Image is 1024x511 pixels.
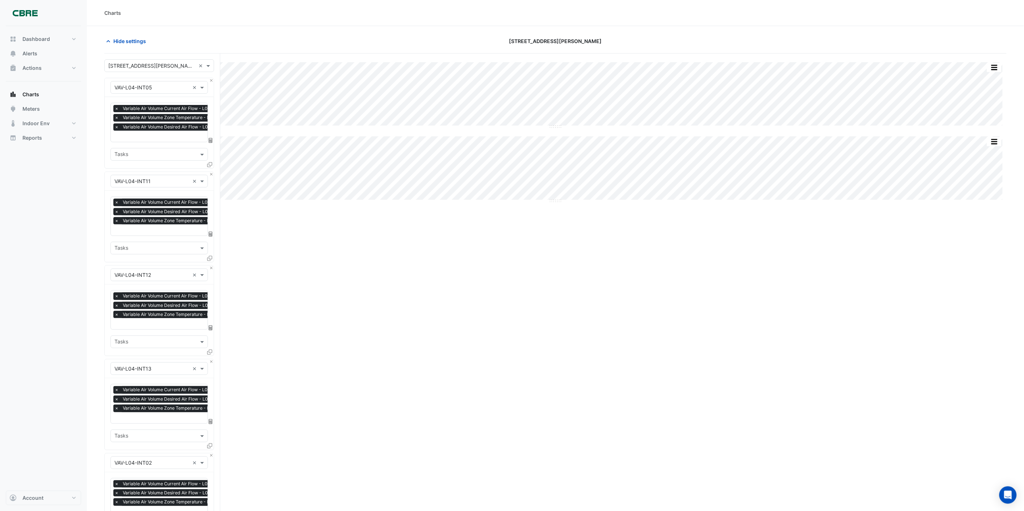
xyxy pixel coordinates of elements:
span: Variable Air Volume Desired Air Flow - L04, INT05 [121,123,227,131]
button: Close [209,453,214,458]
span: Variable Air Volume Current Air Flow - L04, INT12 [121,292,226,300]
span: × [113,302,120,309]
span: Variable Air Volume Desired Air Flow - L04, INT02 [121,489,227,497]
app-icon: Meters [9,105,17,113]
span: × [113,105,120,112]
div: Open Intercom Messenger [999,486,1017,504]
span: Actions [22,64,42,72]
button: Close [209,359,214,364]
button: Account [6,491,81,505]
div: Charts [104,9,121,17]
span: Clear [192,271,198,279]
button: Indoor Env [6,116,81,131]
span: × [113,114,120,121]
img: Company Logo [9,6,41,20]
span: × [113,217,120,224]
span: Choose Function [208,325,214,331]
app-icon: Reports [9,134,17,142]
div: Tasks [113,338,128,347]
span: Clear [192,365,198,372]
button: Close [209,266,214,270]
span: Variable Air Volume Desired Air Flow - L04, INT12 [121,302,227,309]
span: × [113,208,120,215]
button: Charts [6,87,81,102]
span: Clear [192,84,198,91]
div: Tasks [113,244,128,253]
span: Variable Air Volume Desired Air Flow - L04, INT13 [121,396,227,403]
span: Account [22,494,43,502]
button: More Options [987,137,1002,146]
span: Choose Function [208,137,214,143]
span: Clone Favourites and Tasks from this Equipment to other Equipment [207,443,212,449]
span: Variable Air Volume Zone Temperature - L04, INT13 [121,405,231,412]
span: Alerts [22,50,37,57]
div: Tasks [113,432,128,441]
span: × [113,396,120,403]
button: Close [209,172,214,177]
span: Dashboard [22,35,50,43]
button: Close [209,78,214,83]
span: Variable Air Volume Zone Temperature - L04, INT02 [121,498,232,506]
span: Variable Air Volume Current Air Flow - L04, INT13 [121,386,227,393]
span: Clear [198,62,205,69]
span: Hide settings [113,37,146,45]
app-icon: Indoor Env [9,120,17,127]
button: Meters [6,102,81,116]
span: × [113,498,120,506]
button: More Options [987,63,1002,72]
span: Reports [22,134,42,142]
span: Variable Air Volume Zone Temperature - L04, INT11 [121,217,231,224]
span: × [113,311,120,318]
span: Variable Air Volume Zone Temperature - L04, INT05 [121,114,232,121]
span: Clone Favourites and Tasks from this Equipment to other Equipment [207,161,212,168]
span: Choose Function [208,419,214,425]
app-icon: Alerts [9,50,17,57]
span: Variable Air Volume Current Air Flow - L04, INT11 [121,199,226,206]
app-icon: Charts [9,91,17,98]
app-icon: Actions [9,64,17,72]
span: × [113,480,120,487]
span: Variable Air Volume Zone Temperature - L04, INT12 [121,311,231,318]
span: Clone Favourites and Tasks from this Equipment to other Equipment [207,255,212,261]
span: × [113,292,120,300]
button: Hide settings [104,35,151,47]
span: × [113,123,120,131]
span: Variable Air Volume Desired Air Flow - L04, INT11 [121,208,226,215]
span: × [113,405,120,412]
span: × [113,386,120,393]
button: Actions [6,61,81,75]
span: Clear [192,177,198,185]
span: Clear [192,459,198,466]
button: Alerts [6,46,81,61]
span: Variable Air Volume Current Air Flow - L04, INT02 [121,480,227,487]
span: Charts [22,91,39,98]
app-icon: Dashboard [9,35,17,43]
span: Meters [22,105,40,113]
span: × [113,199,120,206]
span: Choose Function [208,231,214,237]
span: Variable Air Volume Current Air Flow - L04, INT05 [121,105,227,112]
span: Clone Favourites and Tasks from this Equipment to other Equipment [207,349,212,355]
span: [STREET_ADDRESS][PERSON_NAME] [509,37,602,45]
div: Tasks [113,150,128,160]
span: Indoor Env [22,120,50,127]
button: Dashboard [6,32,81,46]
button: Reports [6,131,81,145]
span: × [113,489,120,497]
